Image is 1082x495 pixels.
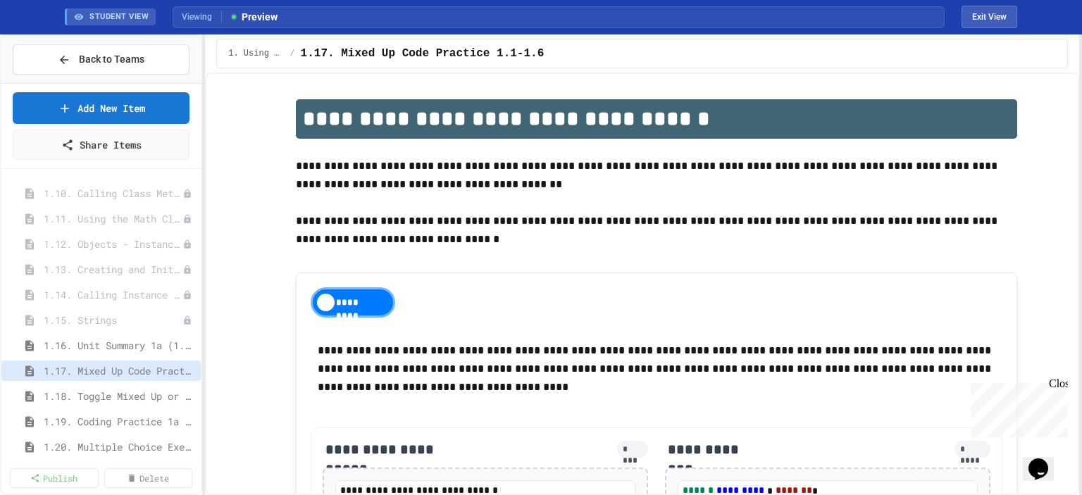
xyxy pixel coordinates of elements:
[290,48,294,59] span: /
[182,265,192,275] div: Unpublished
[182,239,192,249] div: Unpublished
[13,130,189,160] a: Share Items
[44,363,195,378] span: 1.17. Mixed Up Code Practice 1.1-1.6
[1023,439,1068,481] iframe: chat widget
[44,338,195,353] span: 1.16. Unit Summary 1a (1.1-1.6)
[182,290,192,300] div: Unpublished
[44,414,195,429] span: 1.19. Coding Practice 1a (1.1-1.6)
[104,468,193,488] a: Delete
[182,214,192,224] div: Unpublished
[44,389,195,403] span: 1.18. Toggle Mixed Up or Write Code Practice 1.1-1.6
[79,52,144,67] span: Back to Teams
[6,6,97,89] div: Chat with us now!Close
[13,92,189,124] a: Add New Item
[89,11,149,23] span: STUDENT VIEW
[44,313,182,327] span: 1.15. Strings
[182,315,192,325] div: Unpublished
[229,10,278,25] span: Preview
[44,186,182,201] span: 1.10. Calling Class Methods
[182,11,222,23] span: Viewing
[228,48,284,59] span: 1. Using Objects and Methods
[182,189,192,199] div: Unpublished
[44,211,182,226] span: 1.11. Using the Math Class
[10,468,99,488] a: Publish
[44,439,195,454] span: 1.20. Multiple Choice Exercises for Unit 1a (1.1-1.6)
[44,237,182,251] span: 1.12. Objects - Instances of Classes
[44,287,182,302] span: 1.14. Calling Instance Methods
[44,262,182,277] span: 1.13. Creating and Initializing Objects: Constructors
[965,377,1068,437] iframe: chat widget
[301,45,545,62] span: 1.17. Mixed Up Code Practice 1.1-1.6
[13,44,189,75] button: Back to Teams
[962,6,1017,28] button: Exit student view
